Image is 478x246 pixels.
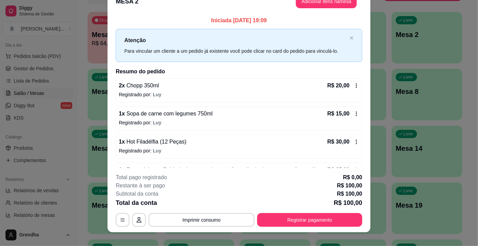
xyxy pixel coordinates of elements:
[125,139,187,145] span: Hot Filadélfia (12 Peças)
[327,82,350,90] p: R$ 20,00
[327,110,350,118] p: R$ 15,00
[116,198,157,208] p: Total da conta
[119,138,186,146] p: 1 x
[124,47,347,55] div: Para vincular um cliente a um pedido já existente você pode clicar no card do pedido para vinculá...
[327,138,350,146] p: R$ 30,00
[153,148,162,153] span: Luy
[116,16,362,25] p: Iniciada [DATE] 19:09
[350,36,354,40] button: close
[153,120,162,125] span: Luy
[119,147,359,154] p: Registrado por:
[119,82,159,90] p: 2 x
[119,91,359,98] p: Registrado por:
[257,213,362,227] button: Registrar pagamento
[153,92,162,97] span: Luy
[116,173,167,182] p: Total pago registrado
[119,166,316,174] p: 1 x
[116,190,159,198] p: Subtotal da conta
[327,166,350,174] p: R$ 35,00
[124,36,347,45] p: Atenção
[337,182,362,190] p: R$ 100,00
[149,213,254,227] button: Imprimir consumo
[125,83,159,88] span: Chopp 350ml
[343,173,362,182] p: R$ 0,00
[116,182,165,190] p: Restante à ser pago
[119,110,213,118] p: 1 x
[337,190,362,198] p: R$ 100,00
[334,198,362,208] p: R$ 100,00
[116,67,362,76] h2: Resumo do pedido
[125,167,316,173] span: Franguinho no Balde (coloque na observação molho barbecue ou molho rosé)
[119,119,359,126] p: Registrado por:
[125,111,213,116] span: Sopa de carne com legumes 750ml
